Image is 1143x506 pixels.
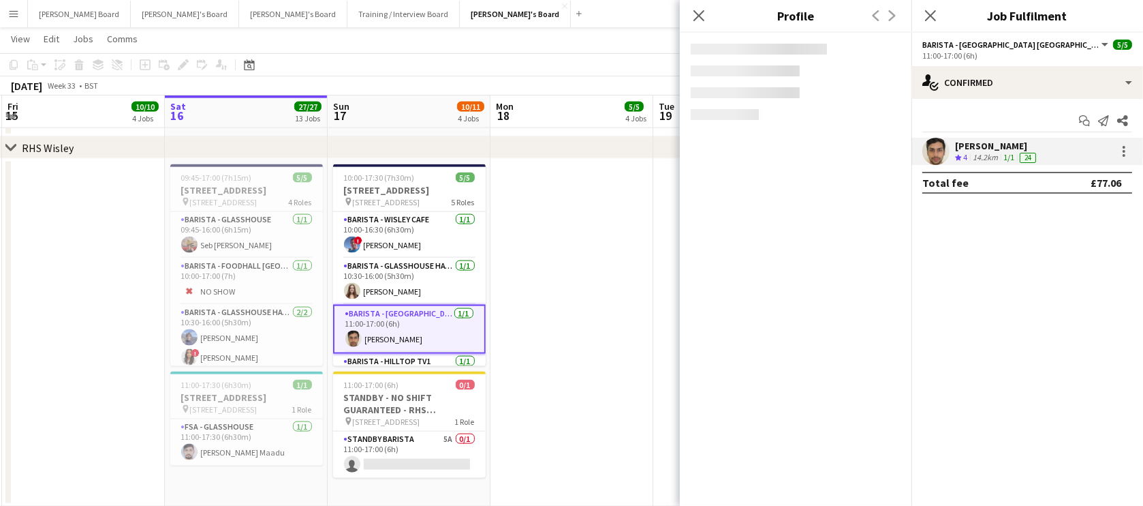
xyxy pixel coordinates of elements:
[922,50,1132,61] div: 11:00-17:00 (6h)
[457,102,484,112] span: 10/11
[333,354,486,400] app-card-role: Barista - Hilltop TV11/1
[170,305,323,371] app-card-role: Barista - Glasshouse Hatch2/210:30-16:00 (5h30m)[PERSON_NAME]![PERSON_NAME]
[7,100,18,113] span: Fri
[344,173,415,183] span: 10:00-17:30 (7h30m)
[333,184,486,196] h3: [STREET_ADDRESS]
[347,1,460,27] button: Training / Interview Board
[333,391,486,416] h3: STANDBY - NO SHIFT GUARANTEED - RHS [STREET_ADDRESS]
[331,108,349,123] span: 17
[333,100,349,113] span: Sun
[84,80,98,91] div: BST
[170,184,323,196] h3: [STREET_ADDRESS]
[293,173,312,183] span: 5/5
[333,212,486,258] app-card-role: Barista - Wisley Cafe1/110:00-16:30 (6h30m)![PERSON_NAME]
[44,33,59,45] span: Edit
[191,349,200,357] span: !
[922,176,969,190] div: Total fee
[460,1,571,27] button: [PERSON_NAME]'s Board
[131,102,159,112] span: 10/10
[955,140,1039,152] div: [PERSON_NAME]
[657,108,674,123] span: 19
[190,404,257,415] span: [STREET_ADDRESS]
[333,164,486,366] app-job-card: 10:00-17:30 (7h30m)5/5[STREET_ADDRESS] [STREET_ADDRESS]5 RolesBarista - Wisley Cafe1/110:00-16:30...
[295,113,321,123] div: 13 Jobs
[168,108,186,123] span: 16
[5,30,35,48] a: View
[45,80,79,91] span: Week 33
[67,30,99,48] a: Jobs
[101,30,143,48] a: Comms
[659,100,674,113] span: Tue
[293,380,312,390] span: 1/1
[456,380,475,390] span: 0/1
[625,113,646,123] div: 4 Jobs
[970,152,1001,164] div: 14.2km
[1003,152,1014,162] app-skills-label: 1/1
[333,258,486,305] app-card-role: Barista - Glasshouse Hatch1/110:30-16:00 (5h30m)[PERSON_NAME]
[333,305,486,354] app-card-role: Barista - [GEOGRAPHIC_DATA] [GEOGRAPHIC_DATA]1/111:00-17:00 (6h)[PERSON_NAME]
[353,197,420,207] span: [STREET_ADDRESS]
[289,197,312,207] span: 4 Roles
[170,100,186,113] span: Sat
[22,141,74,155] div: RHS Wisley
[1113,40,1132,50] span: 5/5
[38,30,65,48] a: Edit
[680,7,911,25] h3: Profile
[170,258,323,305] app-card-role: Barista - Foodhall [GEOGRAPHIC_DATA]1/110:00-17:00 (7h)NO SHOW
[1020,153,1036,163] div: 24
[456,173,475,183] span: 5/5
[170,372,323,466] app-job-card: 11:00-17:30 (6h30m)1/1[STREET_ADDRESS] [STREET_ADDRESS]1 RoleFSA - Glasshouse1/111:00-17:30 (6h30...
[131,1,239,27] button: [PERSON_NAME]'s Board
[170,212,323,258] app-card-role: Barista - Glasshouse1/109:45-16:00 (6h15m)Seb [PERSON_NAME]
[353,417,420,427] span: [STREET_ADDRESS]
[1091,176,1121,190] div: £77.06
[496,100,514,113] span: Mon
[292,404,312,415] span: 1 Role
[452,197,475,207] span: 5 Roles
[344,380,399,390] span: 11:00-17:00 (6h)
[911,66,1143,99] div: Confirmed
[333,372,486,478] app-job-card: 11:00-17:00 (6h)0/1STANDBY - NO SHIFT GUARANTEED - RHS [STREET_ADDRESS] [STREET_ADDRESS]1 RoleSTA...
[170,164,323,366] app-job-card: 09:45-17:00 (7h15m)5/5[STREET_ADDRESS] [STREET_ADDRESS]4 RolesBarista - Glasshouse1/109:45-16:00 ...
[73,33,93,45] span: Jobs
[28,1,131,27] button: [PERSON_NAME] Board
[294,102,322,112] span: 27/27
[455,417,475,427] span: 1 Role
[132,113,158,123] div: 4 Jobs
[190,197,257,207] span: [STREET_ADDRESS]
[11,33,30,45] span: View
[922,40,1110,50] button: Barista - [GEOGRAPHIC_DATA] [GEOGRAPHIC_DATA]
[239,1,347,27] button: [PERSON_NAME]'s Board
[170,419,323,466] app-card-role: FSA - Glasshouse1/111:00-17:30 (6h30m)[PERSON_NAME] Maadu
[170,391,323,404] h3: [STREET_ADDRESS]
[911,7,1143,25] h3: Job Fulfilment
[181,380,252,390] span: 11:00-17:30 (6h30m)
[333,432,486,478] app-card-role: STANDBY BARISTA5A0/111:00-17:00 (6h)
[963,152,967,162] span: 4
[354,237,362,245] span: !
[494,108,514,123] span: 18
[922,40,1099,50] span: Barista - Foodhall Village Square Kiosk
[107,33,138,45] span: Comms
[458,113,484,123] div: 4 Jobs
[181,173,252,183] span: 09:45-17:00 (7h15m)
[11,79,42,93] div: [DATE]
[625,102,644,112] span: 5/5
